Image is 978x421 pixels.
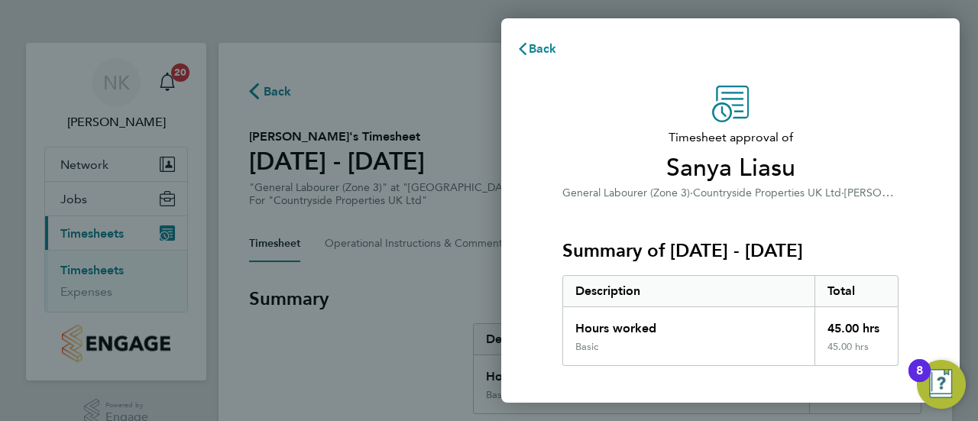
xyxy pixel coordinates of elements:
span: · [841,186,844,199]
div: Basic [575,341,598,353]
div: 45.00 hrs [814,307,899,341]
span: General Labourer (Zone 3) [562,186,690,199]
div: Description [563,276,814,306]
div: 45.00 hrs [814,341,899,365]
span: · [690,186,693,199]
span: Sanya Liasu [562,153,899,183]
h3: Summary of [DATE] - [DATE] [562,238,899,263]
button: Back [501,34,572,64]
span: Countryside Properties UK Ltd [693,186,841,199]
div: Total [814,276,899,306]
div: Summary of 18 - 24 Aug 2025 [562,275,899,366]
button: Open Resource Center, 8 new notifications [917,360,966,409]
div: Hours worked [563,307,814,341]
span: Timesheet approval of [562,128,899,147]
div: 8 [916,371,923,390]
span: Back [529,41,557,56]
